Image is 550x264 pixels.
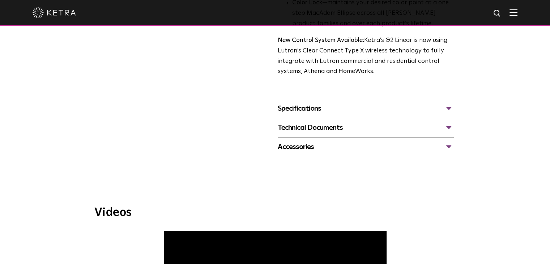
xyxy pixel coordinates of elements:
[510,9,517,16] img: Hamburger%20Nav.svg
[493,9,502,18] img: search icon
[278,103,454,114] div: Specifications
[278,35,454,77] p: Ketra’s G2 Linear is now using Lutron’s Clear Connect Type X wireless technology to fully integra...
[278,122,454,133] div: Technical Documents
[278,141,454,153] div: Accessories
[278,37,364,43] strong: New Control System Available:
[94,207,456,218] h3: Videos
[33,7,76,18] img: ketra-logo-2019-white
